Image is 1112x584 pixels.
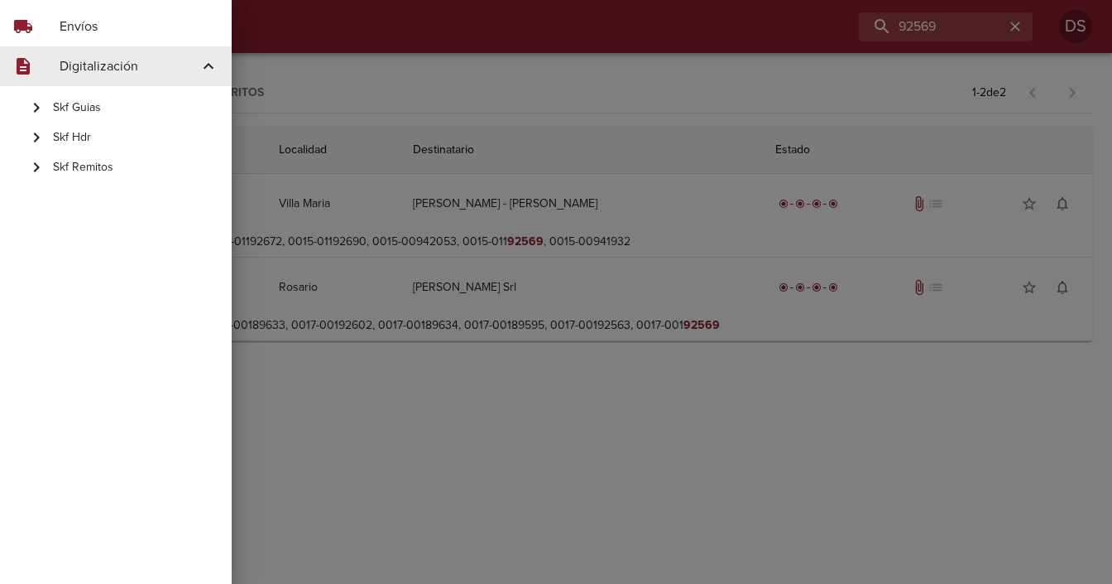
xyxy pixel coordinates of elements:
span: Skf Hdr [53,129,218,146]
span: Skf Remitos [53,159,218,176]
span: Digitalización [60,56,199,76]
span: description [13,56,33,76]
span: Skf Guias [53,99,218,116]
span: local_shipping [13,17,33,36]
span: Envíos [60,17,218,36]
